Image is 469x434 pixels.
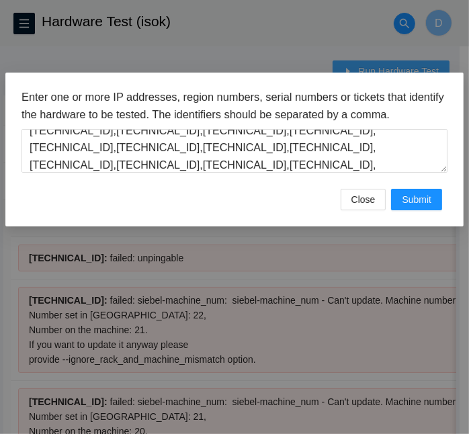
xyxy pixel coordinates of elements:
button: Submit [391,189,442,210]
h3: Enter one or more IP addresses, region numbers, serial numbers or tickets that identify the hardw... [22,89,447,123]
textarea: [TECHNICAL_ID],[TECHNICAL_ID],[TECHNICAL_ID],[TECHNICAL_ID],[TECHNICAL_ID],[TECHNICAL_ID],[TECHNI... [22,129,447,173]
span: Close [351,192,376,207]
button: Close [341,189,386,210]
span: Submit [402,192,431,207]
